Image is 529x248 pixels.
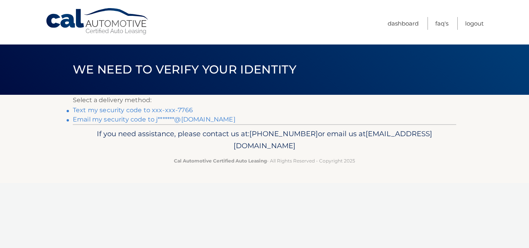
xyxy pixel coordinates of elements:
a: Email my security code to j*******@[DOMAIN_NAME] [73,116,235,123]
a: Cal Automotive [45,8,150,35]
span: We need to verify your identity [73,62,296,77]
p: Select a delivery method: [73,95,456,106]
a: Dashboard [388,17,419,30]
a: Logout [465,17,484,30]
a: Text my security code to xxx-xxx-7766 [73,106,193,114]
strong: Cal Automotive Certified Auto Leasing [174,158,267,164]
p: - All Rights Reserved - Copyright 2025 [78,157,451,165]
span: [PHONE_NUMBER] [249,129,318,138]
p: If you need assistance, please contact us at: or email us at [78,128,451,152]
a: FAQ's [435,17,448,30]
